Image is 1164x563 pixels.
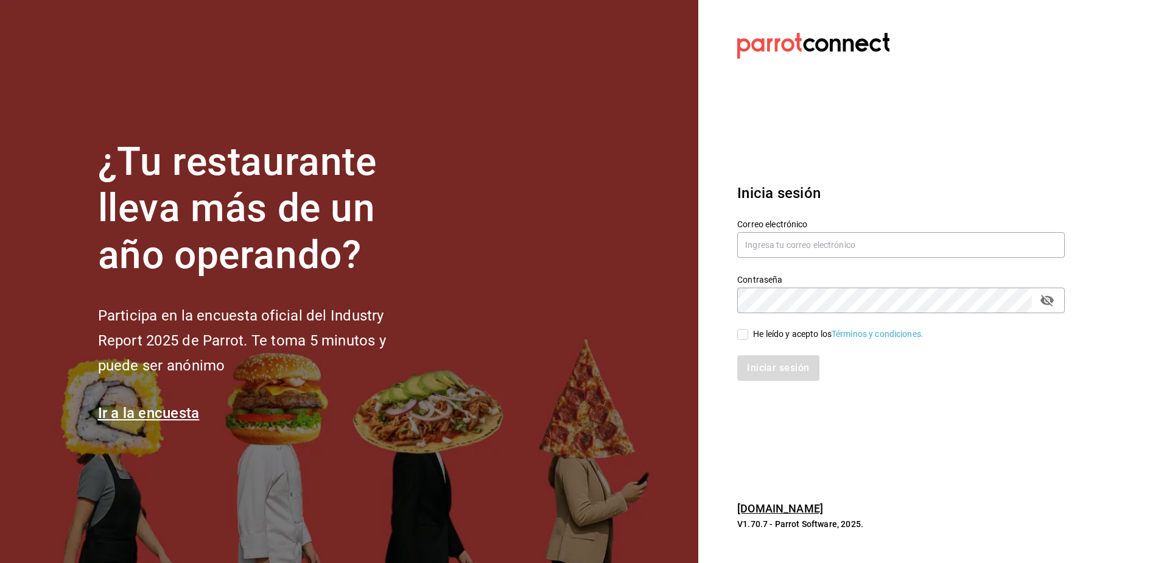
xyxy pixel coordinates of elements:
div: He leído y acepto los [753,328,924,341]
h2: Participa en la encuesta oficial del Industry Report 2025 de Parrot. Te toma 5 minutos y puede se... [98,303,427,378]
label: Correo electrónico [737,219,1065,228]
label: Contraseña [737,275,1065,283]
h3: Inicia sesión [737,182,1065,204]
input: Ingresa tu correo electrónico [737,232,1065,258]
h1: ¿Tu restaurante lleva más de un año operando? [98,139,427,279]
a: Ir a la encuesta [98,405,200,422]
p: V1.70.7 - Parrot Software, 2025. [737,518,1065,530]
a: [DOMAIN_NAME] [737,502,823,515]
a: Términos y condiciones. [832,329,924,339]
button: passwordField [1037,290,1057,311]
